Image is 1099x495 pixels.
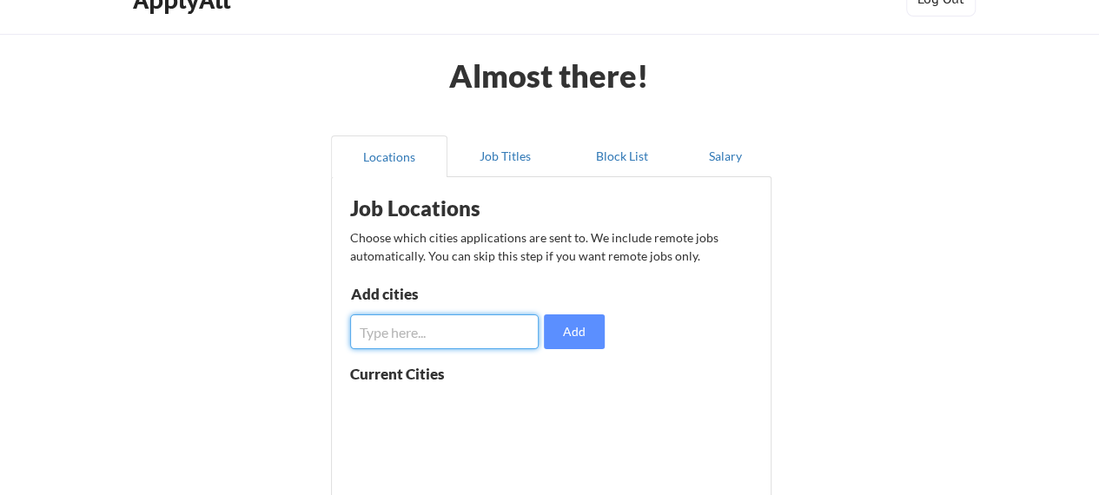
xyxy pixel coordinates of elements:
button: Block List [564,135,680,177]
button: Add [544,314,605,349]
button: Salary [680,135,771,177]
div: Add cities [351,287,531,301]
div: Current Cities [350,366,483,381]
input: Type here... [350,314,540,349]
div: Choose which cities applications are sent to. We include remote jobs automatically. You can skip ... [350,228,751,265]
div: Almost there! [427,60,670,91]
button: Job Titles [447,135,564,177]
button: Locations [331,135,447,177]
div: Job Locations [350,198,570,219]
